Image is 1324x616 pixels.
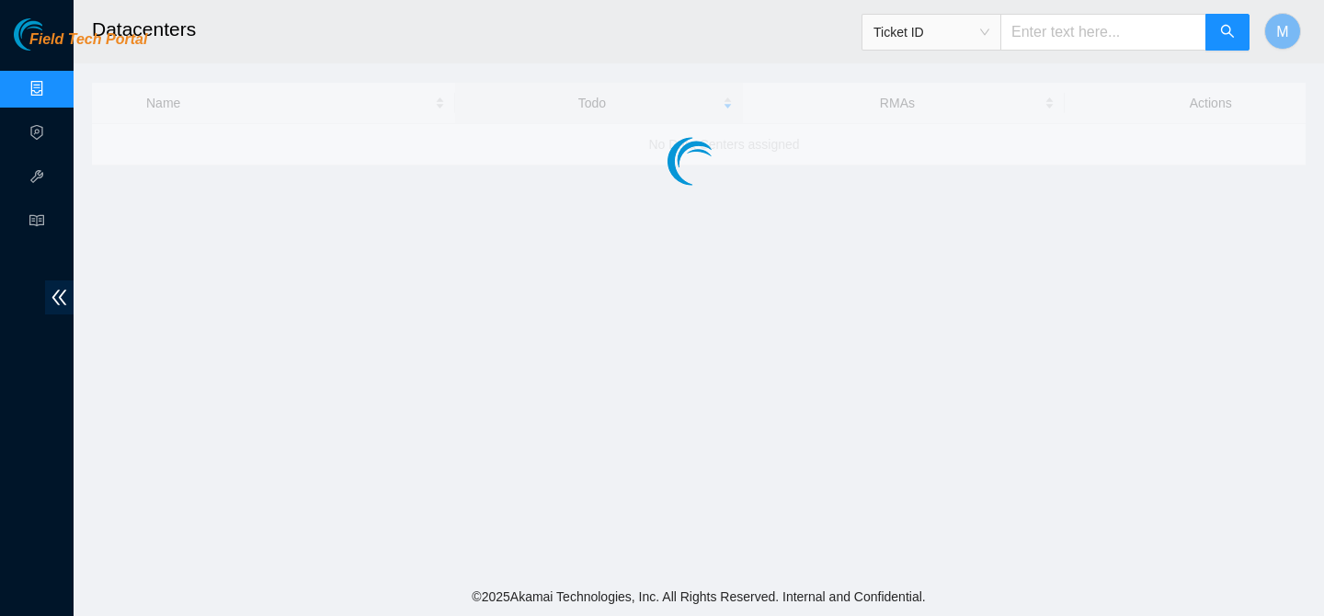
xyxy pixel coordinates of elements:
[873,18,989,46] span: Ticket ID
[14,33,147,57] a: Akamai TechnologiesField Tech Portal
[1220,24,1235,41] span: search
[1205,14,1250,51] button: search
[45,280,74,314] span: double-left
[1276,20,1288,43] span: M
[74,577,1324,616] footer: © 2025 Akamai Technologies, Inc. All Rights Reserved. Internal and Confidential.
[29,205,44,242] span: read
[1264,13,1301,50] button: M
[1000,14,1206,51] input: Enter text here...
[14,18,93,51] img: Akamai Technologies
[29,31,147,49] span: Field Tech Portal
